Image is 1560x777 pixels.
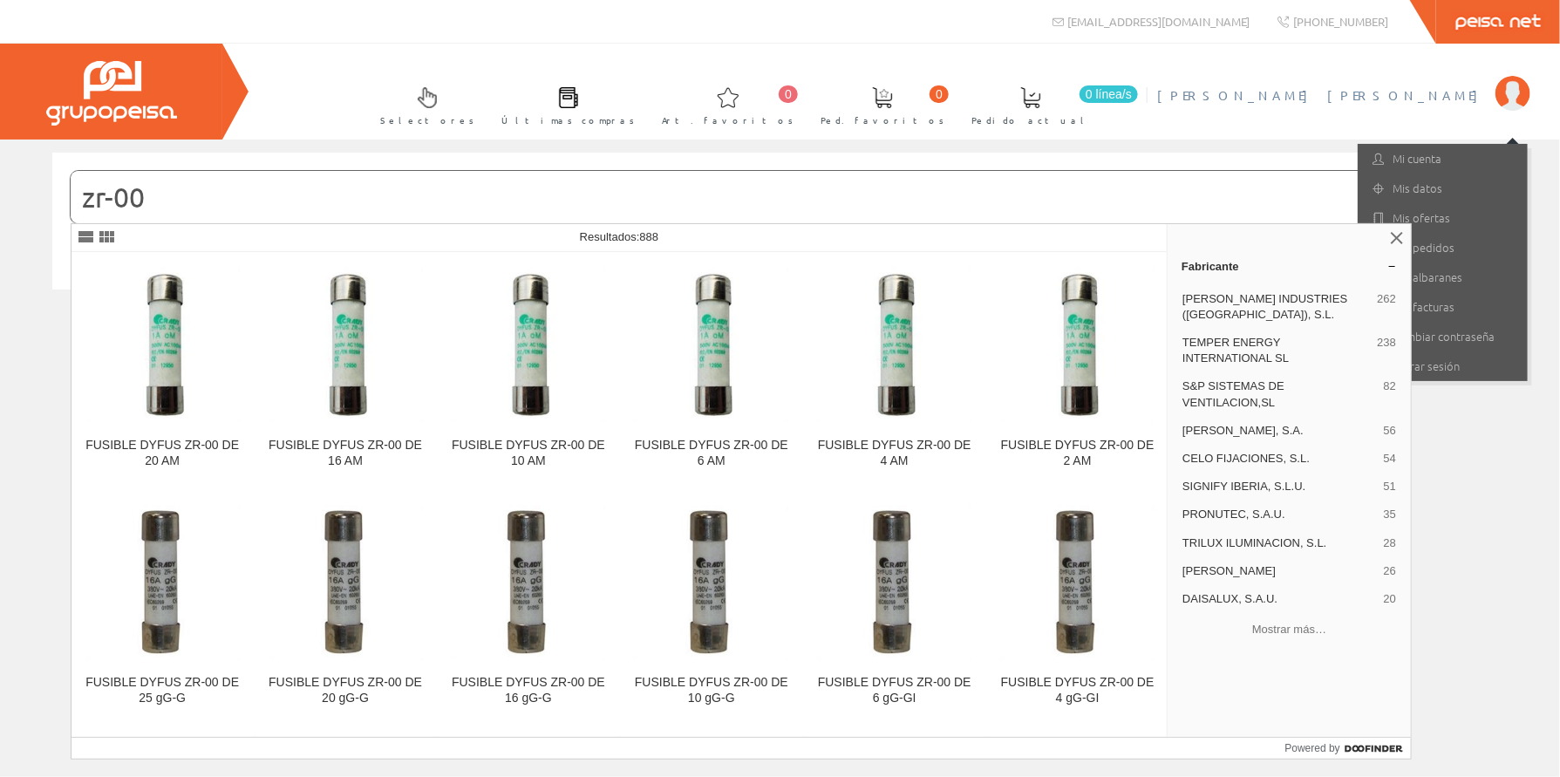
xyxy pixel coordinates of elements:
span: [EMAIL_ADDRESS][DOMAIN_NAME] [1068,14,1250,29]
img: FUSIBLE DYFUS ZR-00 DE 25 gG-G [85,506,240,660]
span: PRONUTEC, S.A.U. [1182,507,1377,522]
span: CELO FIJACIONES, S.L. [1182,451,1377,467]
div: FUSIBLE DYFUS ZR-00 DE 25 gG-G [85,675,240,706]
img: FUSIBLE DYFUS ZR-00 DE 10 AM [452,268,606,422]
img: FUSIBLE DYFUS ZR-00 DE 4 gG-GI [1000,506,1155,660]
a: FUSIBLE DYFUS ZR-00 DE 20 AM FUSIBLE DYFUS ZR-00 DE 20 AM [72,253,254,489]
span: [PERSON_NAME] [1182,563,1377,579]
div: FUSIBLE DYFUS ZR-00 DE 6 AM [634,438,788,469]
span: Art. favoritos [662,112,794,129]
span: [PHONE_NUMBER] [1293,14,1388,29]
a: Últimas compras [484,72,644,136]
a: FUSIBLE DYFUS ZR-00 DE 6 gG-GI FUSIBLE DYFUS ZR-00 DE 6 gG-GI [803,490,985,726]
span: 35 [1384,507,1396,522]
span: Ped. favoritos [821,112,944,129]
a: FUSIBLE DYFUS ZR-00 DE 20 gG-G FUSIBLE DYFUS ZR-00 DE 20 gG-G [255,490,437,726]
span: [PERSON_NAME], S.A. [1182,423,1377,439]
span: [PERSON_NAME] [PERSON_NAME] [1157,86,1487,104]
span: 51 [1384,479,1396,494]
span: 238 [1378,335,1397,366]
span: 0 [779,85,798,103]
span: 888 [639,230,658,243]
a: Mi cuenta [1358,144,1528,174]
div: FUSIBLE DYFUS ZR-00 DE 20 AM [85,438,240,469]
div: FUSIBLE DYFUS ZR-00 DE 16 AM [269,438,423,469]
span: Pedido actual [971,112,1090,129]
span: TEMPER ENERGY INTERNATIONAL SL [1182,335,1370,366]
span: 20 [1384,591,1396,607]
span: 262 [1378,291,1397,323]
a: Mis pedidos [1358,233,1528,262]
img: Grupo Peisa [46,61,177,126]
a: FUSIBLE DYFUS ZR-00 DE 2 AM FUSIBLE DYFUS ZR-00 DE 2 AM [986,253,1168,489]
span: Selectores [380,112,474,129]
div: FUSIBLE DYFUS ZR-00 DE 20 gG-G [269,675,423,706]
div: FUSIBLE DYFUS ZR-00 DE 2 AM [1000,438,1155,469]
input: Buscar... [71,171,1447,223]
img: FUSIBLE DYFUS ZR-00 DE 20 gG-G [269,506,423,660]
span: Powered by [1285,740,1340,756]
span: Resultados: [580,230,658,243]
span: 26 [1384,563,1396,579]
span: 0 [930,85,949,103]
a: Mis facturas [1358,292,1528,322]
img: FUSIBLE DYFUS ZR-00 DE 2 AM [1000,268,1155,422]
img: FUSIBLE DYFUS ZR-00 DE 10 gG-G [634,506,788,660]
div: FUSIBLE DYFUS ZR-00 DE 16 gG-G [452,675,606,706]
div: FUSIBLE DYFUS ZR-00 DE 4 gG-GI [1000,675,1155,706]
a: 0 línea/s Pedido actual [954,72,1142,136]
a: Cerrar sesión [1358,351,1528,381]
div: FUSIBLE DYFUS ZR-00 DE 10 gG-G [634,675,788,706]
a: FUSIBLE DYFUS ZR-00 DE 4 AM FUSIBLE DYFUS ZR-00 DE 4 AM [803,253,985,489]
img: FUSIBLE DYFUS ZR-00 DE 16 AM [269,268,423,422]
a: FUSIBLE DYFUS ZR-00 DE 10 gG-G FUSIBLE DYFUS ZR-00 DE 10 gG-G [620,490,802,726]
a: FUSIBLE DYFUS ZR-00 DE 16 AM FUSIBLE DYFUS ZR-00 DE 16 AM [255,253,437,489]
img: FUSIBLE DYFUS ZR-00 DE 6 gG-GI [817,506,971,660]
a: FUSIBLE DYFUS ZR-00 DE 16 gG-G FUSIBLE DYFUS ZR-00 DE 16 gG-G [438,490,620,726]
span: Últimas compras [501,112,635,129]
img: FUSIBLE DYFUS ZR-00 DE 4 AM [817,268,971,422]
a: Powered by [1285,738,1412,759]
span: TRILUX ILUMINACION, S.L. [1182,535,1377,551]
span: DAISALUX, S.A.U. [1182,591,1377,607]
div: FUSIBLE DYFUS ZR-00 DE 10 AM [452,438,606,469]
a: [PERSON_NAME] [PERSON_NAME] [1157,72,1530,89]
div: © Grupo Peisa [52,311,1508,326]
a: FUSIBLE DYFUS ZR-00 DE 25 gG-G FUSIBLE DYFUS ZR-00 DE 25 gG-G [72,490,254,726]
a: FUSIBLE DYFUS ZR-00 DE 4 gG-GI FUSIBLE DYFUS ZR-00 DE 4 gG-GI [986,490,1168,726]
span: 0 línea/s [1080,85,1138,103]
a: Mis ofertas [1358,203,1528,233]
a: Mis datos [1358,174,1528,203]
a: FUSIBLE DYFUS ZR-00 DE 10 AM FUSIBLE DYFUS ZR-00 DE 10 AM [438,253,620,489]
a: Selectores [363,72,483,136]
button: Mostrar más… [1175,615,1404,644]
img: FUSIBLE DYFUS ZR-00 DE 6 AM [634,268,788,422]
a: FUSIBLE DYFUS ZR-00 DE 6 AM FUSIBLE DYFUS ZR-00 DE 6 AM [620,253,802,489]
img: FUSIBLE DYFUS ZR-00 DE 16 gG-G [452,506,606,660]
span: S&P SISTEMAS DE VENTILACION,SL [1182,378,1377,410]
span: [PERSON_NAME] INDUSTRIES ([GEOGRAPHIC_DATA]), S.L. [1182,291,1370,323]
span: 54 [1384,451,1396,467]
span: 82 [1384,378,1396,410]
div: FUSIBLE DYFUS ZR-00 DE 4 AM [817,438,971,469]
a: Cambiar contraseña [1358,322,1528,351]
span: 56 [1384,423,1396,439]
a: Mis albaranes [1358,262,1528,292]
img: FUSIBLE DYFUS ZR-00 DE 20 AM [85,268,240,422]
div: FUSIBLE DYFUS ZR-00 DE 6 gG-GI [817,675,971,706]
span: 28 [1384,535,1396,551]
a: Fabricante [1168,252,1411,280]
span: SIGNIFY IBERIA, S.L.U. [1182,479,1377,494]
